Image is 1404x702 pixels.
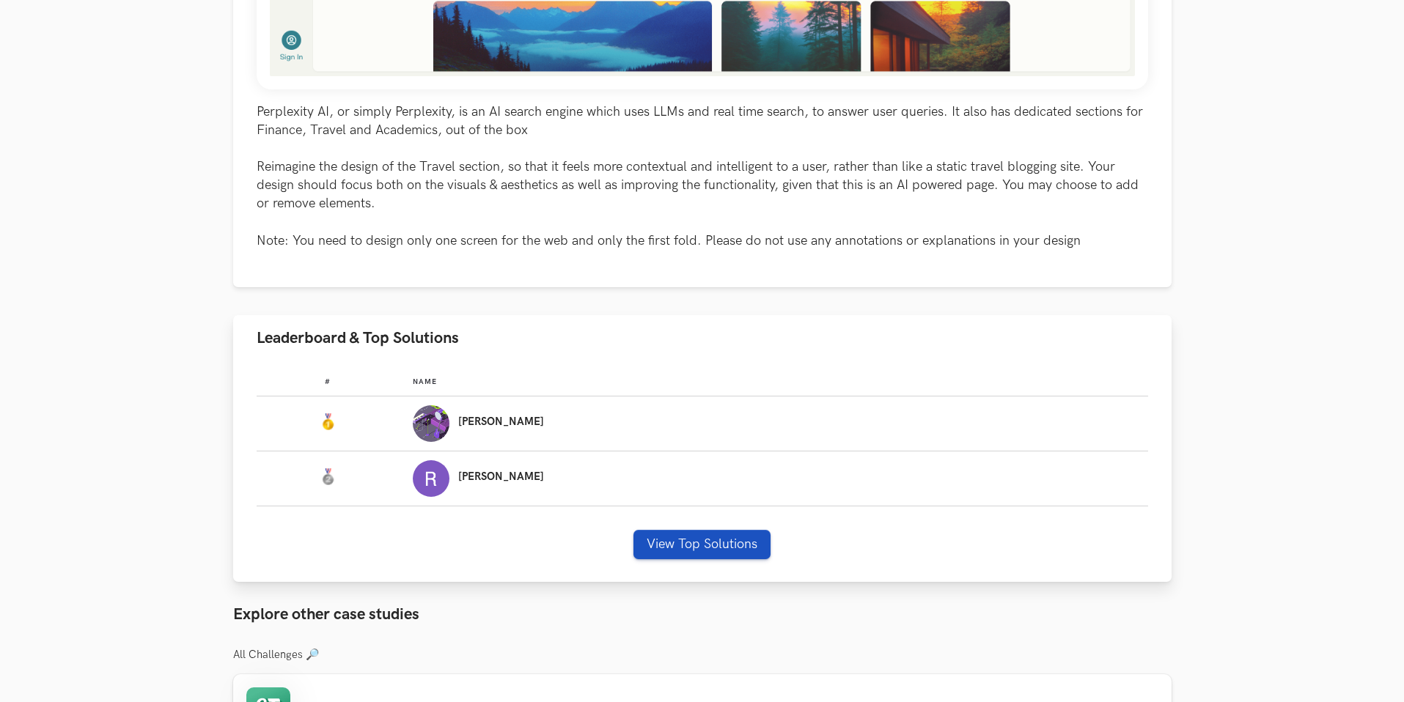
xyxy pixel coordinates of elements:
[319,468,337,486] img: Silver Medal
[413,460,449,497] img: Profile photo
[257,328,459,348] span: Leaderboard & Top Solutions
[233,605,1172,624] h3: Explore other case studies
[458,471,544,483] p: [PERSON_NAME]
[633,530,771,559] button: View Top Solutions
[233,315,1172,361] button: Leaderboard & Top Solutions
[257,366,1148,506] table: Leaderboard
[233,361,1172,583] div: Leaderboard & Top Solutions
[325,377,331,386] span: #
[458,416,544,428] p: [PERSON_NAME]
[413,377,437,386] span: Name
[233,649,1172,662] h3: All Challenges 🔎
[413,405,449,442] img: Profile photo
[257,103,1148,251] p: Perplexity AI, or simply Perplexity, is an AI search engine which uses LLMs and real time search,...
[319,413,337,431] img: Gold Medal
